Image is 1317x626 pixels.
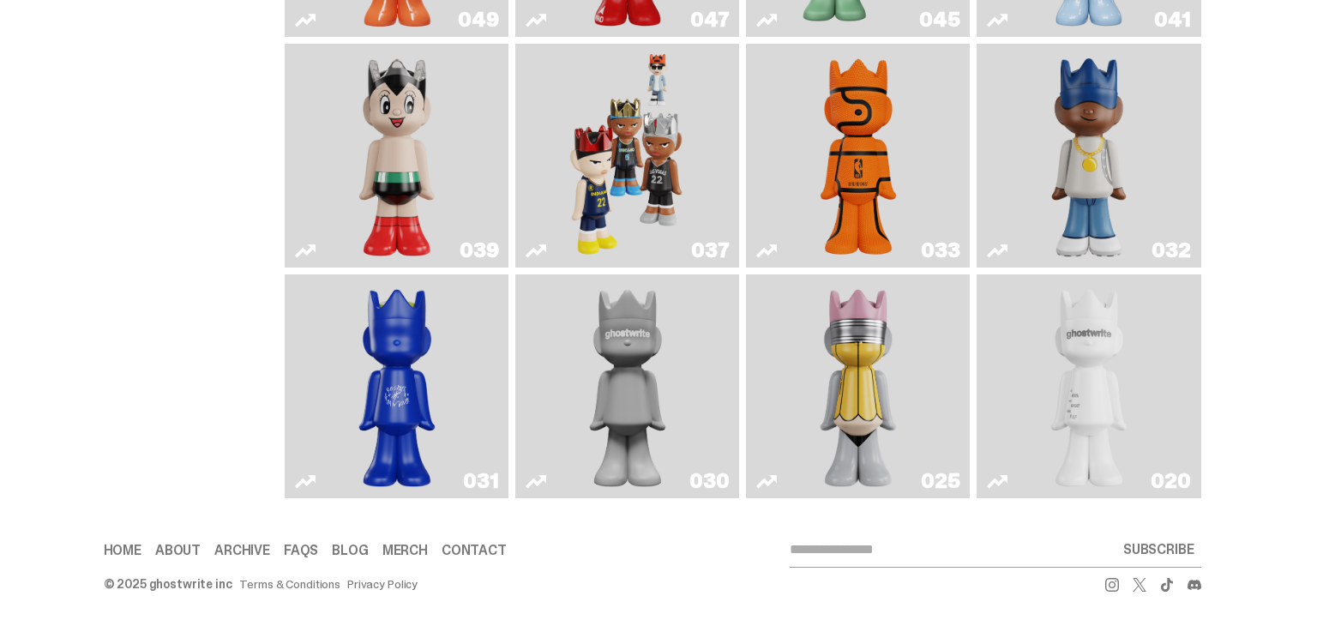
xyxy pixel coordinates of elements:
div: 049 [458,9,498,30]
div: 037 [691,240,729,261]
a: Game Ball [756,51,959,261]
img: ghost [1030,281,1148,491]
div: 041 [1154,9,1190,30]
a: Privacy Policy [347,578,418,590]
a: One [526,281,729,491]
a: Latte [295,281,498,491]
img: Game Face (2024) [568,51,687,261]
img: No. 2 Pencil [799,281,917,491]
a: FAQs [284,544,318,557]
a: Game Face (2024) [526,51,729,261]
div: 045 [919,9,959,30]
a: Astro Boy [295,51,498,261]
div: 025 [921,471,959,491]
div: 032 [1152,240,1190,261]
a: No. 2 Pencil [756,281,959,491]
div: 030 [689,471,729,491]
a: Swingman [987,51,1190,261]
div: © 2025 ghostwrite inc [104,578,232,590]
a: Contact [442,544,507,557]
button: SUBSCRIBE [1116,533,1201,567]
a: Archive [214,544,270,557]
a: ghost [987,281,1190,491]
div: 020 [1151,471,1190,491]
img: Astro Boy [352,51,442,261]
div: 039 [460,240,498,261]
img: One [568,281,687,491]
a: Terms & Conditions [239,578,340,590]
img: Game Ball [813,51,904,261]
div: 047 [690,9,729,30]
a: Blog [332,544,368,557]
a: About [155,544,201,557]
a: Merch [382,544,428,557]
div: 033 [921,240,959,261]
a: Home [104,544,141,557]
div: 031 [463,471,498,491]
img: Latte [338,281,456,491]
img: Swingman [1030,51,1148,261]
